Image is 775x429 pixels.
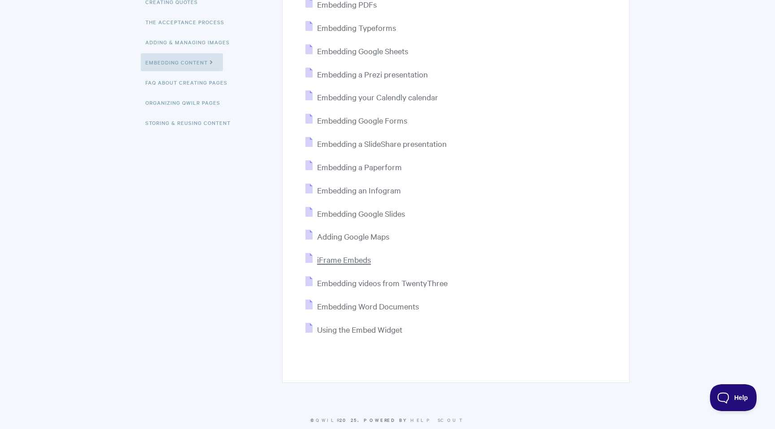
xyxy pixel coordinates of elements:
p: © 2025. [145,416,630,424]
a: Embedding a Paperform [305,162,402,172]
span: Embedding Google Forms [317,115,407,125]
a: Qwilr [316,416,340,423]
iframe: Toggle Customer Support [710,384,757,411]
a: Storing & Reusing Content [145,114,237,132]
a: Embedding a SlideShare presentation [305,138,447,149]
span: Embedding a SlideShare presentation [317,138,447,149]
span: Embedding Typeforms [317,22,396,33]
a: The Acceptance Process [145,13,231,31]
a: Embedding a Prezi presentation [305,69,428,79]
a: Using the Embed Widget [305,324,402,335]
a: FAQ About Creating Pages [145,73,234,91]
span: Embedding Google Slides [317,208,405,219]
span: Embedding your Calendly calendar [317,92,438,102]
a: Embedding Typeforms [305,22,396,33]
a: Embedding Word Documents [305,301,419,311]
span: Embedding Word Documents [317,301,419,311]
a: Embedding Google Forms [305,115,407,125]
a: Embedding your Calendly calendar [305,92,438,102]
span: Adding Google Maps [317,231,389,241]
span: Embedding a Paperform [317,162,402,172]
a: Embedding Content [141,53,223,71]
span: iFrame Embeds [317,254,371,265]
a: Embedding Google Slides [305,208,405,219]
a: Help Scout [410,416,465,423]
a: Embedding an Infogram [305,185,401,195]
a: Embedding videos from TwentyThree [305,278,448,288]
span: Using the Embed Widget [317,324,402,335]
span: Embedding Google Sheets [317,46,408,56]
a: Adding Google Maps [305,231,389,241]
a: Organizing Qwilr Pages [145,94,227,112]
span: Powered by [364,416,465,423]
a: Embedding Google Sheets [305,46,408,56]
span: Embedding a Prezi presentation [317,69,428,79]
a: Adding & Managing Images [145,33,236,51]
span: Embedding an Infogram [317,185,401,195]
a: iFrame Embeds [305,254,371,265]
span: Embedding videos from TwentyThree [317,278,448,288]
